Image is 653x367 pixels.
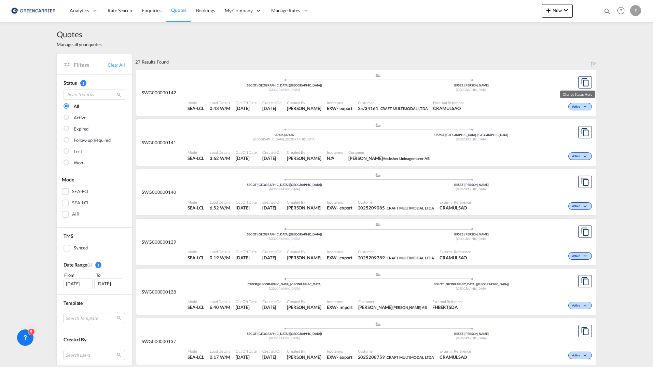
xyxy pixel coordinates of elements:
[327,105,337,111] div: EXW
[262,249,281,254] span: Created On
[236,155,257,161] span: 23 Sep 2025
[287,299,321,304] span: Created By
[87,262,93,268] md-icon: Created On
[374,223,382,226] md-icon: assets/icons/custom/ship-fill.svg
[582,354,590,357] md-icon: icon-chevron-down
[187,304,204,310] span: SEA-LCL
[64,337,86,342] span: Created By
[236,100,257,105] span: Cut Off Date
[568,252,592,260] div: Change Status Here
[95,262,101,268] span: 1
[64,300,83,306] span: Template
[64,278,93,289] div: [DATE]
[560,91,595,98] md-tooltip: Change Status Here
[456,336,487,340] span: [GEOGRAPHIC_DATA]
[287,100,321,105] span: Created By
[544,8,570,13] span: New
[142,189,176,195] span: SWG000000140
[358,200,434,205] span: Customer
[440,354,471,360] span: CRAMULSAO
[568,202,592,210] div: Change Status Here
[581,178,589,186] md-icon: assets/icons/custom/copyQuote.svg
[187,150,204,155] span: Mode
[74,126,88,133] div: Expired
[456,287,487,290] span: [GEOGRAPHIC_DATA]
[615,5,627,16] span: Help
[187,354,204,360] span: SEA-LCL
[269,336,300,340] span: [GEOGRAPHIC_DATA]
[581,228,589,236] md-icon: assets/icons/custom/copyQuote.svg
[187,349,204,354] span: Mode
[262,304,281,310] span: 22 Sep 2025
[57,29,102,40] span: Quotes
[603,8,611,15] md-icon: icon-magnify
[337,105,352,111] div: - export
[262,105,281,111] span: 24 Sep 2025
[348,150,430,155] span: Customer
[187,299,204,304] span: Mode
[236,249,257,254] span: Cut Off Date
[248,282,321,286] span: CATOR [GEOGRAPHIC_DATA], [GEOGRAPHIC_DATA]
[236,299,257,304] span: Cut Off Date
[287,304,321,310] span: Fredrik Fagerman
[454,232,489,236] span: BRSSZ [PERSON_NAME]
[187,205,204,211] span: SEA-LCL
[236,354,257,360] span: 22 Sep 2025
[433,100,464,105] span: External Reference
[57,41,102,47] span: Manage all your quotes
[582,254,590,258] md-icon: icon-chevron-down
[327,249,352,254] span: Incoterms
[284,137,285,141] span: ,
[432,304,463,310] span: FHBERTSDA
[582,205,590,208] md-icon: icon-chevron-down
[444,133,445,137] span: |
[572,353,582,358] span: Active
[136,269,596,315] div: SWG000000138 assets/icons/custom/ship-fill.svgassets/icons/custom/roll-o-plane.svgOriginToronto, ...
[327,354,352,360] div: EXW export
[269,237,300,241] span: [GEOGRAPHIC_DATA]
[136,70,596,116] div: SWG000000142 assets/icons/custom/ship-fill.svgassets/icons/custom/roll-o-plane.svgOriginGothenbur...
[568,352,592,359] div: Change Status Here
[136,318,596,365] div: SWG000000137 assets/icons/custom/ship-fill.svgassets/icons/custom/roll-o-plane.svgOriginGothenbur...
[337,205,352,211] div: - export
[116,92,122,97] md-icon: icon-magnify
[108,62,125,68] a: Clear All
[187,100,204,105] span: Mode
[269,287,300,290] span: [GEOGRAPHIC_DATA]
[287,150,321,155] span: Created By
[456,137,487,141] span: [GEOGRAPHIC_DATA]
[327,304,337,310] div: EXW
[64,272,125,289] span: From To [DATE][DATE]
[463,183,464,187] span: |
[432,299,463,304] span: External Reference
[236,255,257,261] span: 23 Sep 2025
[358,249,434,254] span: Customer
[187,155,204,161] span: SEA-LCL
[358,255,434,261] span: 2025209789 . CRAFT MULTIMODAL LTDA
[572,254,582,259] span: Active
[358,205,434,211] span: 2025209085 . CRAFT MULTIMODAL LTDA
[615,5,630,17] div: Help
[454,83,489,87] span: BRSSZ [PERSON_NAME]
[544,6,553,14] md-icon: icon-plus 400-fg
[64,80,77,86] span: Status
[256,332,258,336] span: |
[187,200,204,205] span: Mode
[269,187,300,191] span: [GEOGRAPHIC_DATA]
[630,5,641,16] div: F
[327,349,352,354] span: Incoterms
[256,83,258,87] span: |
[327,299,353,304] span: Incoterms
[578,226,592,238] button: Copy Quote
[578,76,592,89] button: Copy Quote
[374,173,382,177] md-icon: assets/icons/custom/ship-fill.svg
[287,354,321,360] span: Fredrik Fagerman
[236,105,257,111] span: 24 Sep 2025
[440,200,471,205] span: External Reference
[327,150,343,155] span: Incoterms
[578,325,592,337] button: Copy Quote
[225,7,253,14] span: My Company
[74,148,82,155] div: Lost
[236,200,257,205] span: Cut Off Date
[70,7,89,14] span: Analytics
